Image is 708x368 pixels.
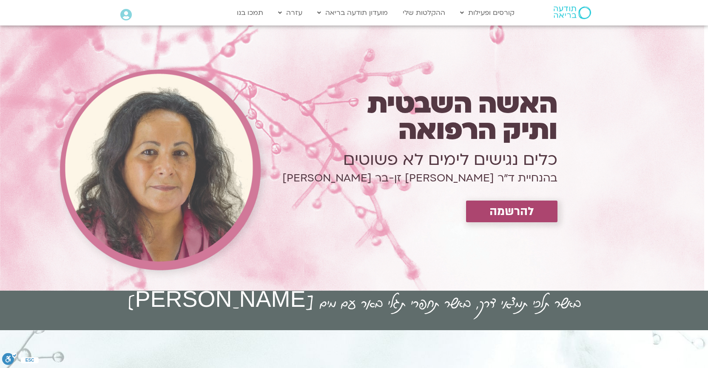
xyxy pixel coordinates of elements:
a: תמכו בנו [233,5,267,21]
h1: כלים נגישים לימים לא פשוטים [224,148,557,172]
h1: בהנחיית ד״ר [PERSON_NAME] זן-בר [PERSON_NAME] [224,176,557,180]
a: עזרה [274,5,307,21]
h2: באשר תלכי תמצאי דרך, באשר תחפרי תגלי באר עם מים [PERSON_NAME] [127,291,580,314]
a: מועדון תודעה בריאה [313,5,392,21]
a: ההקלטות שלי [398,5,449,21]
span: להרשמה [489,205,534,218]
h1: האשה השבטית ותיק הרפואה [224,91,557,144]
img: תודעה בריאה [554,6,591,19]
a: קורסים ופעילות [456,5,519,21]
a: להרשמה [466,201,557,222]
